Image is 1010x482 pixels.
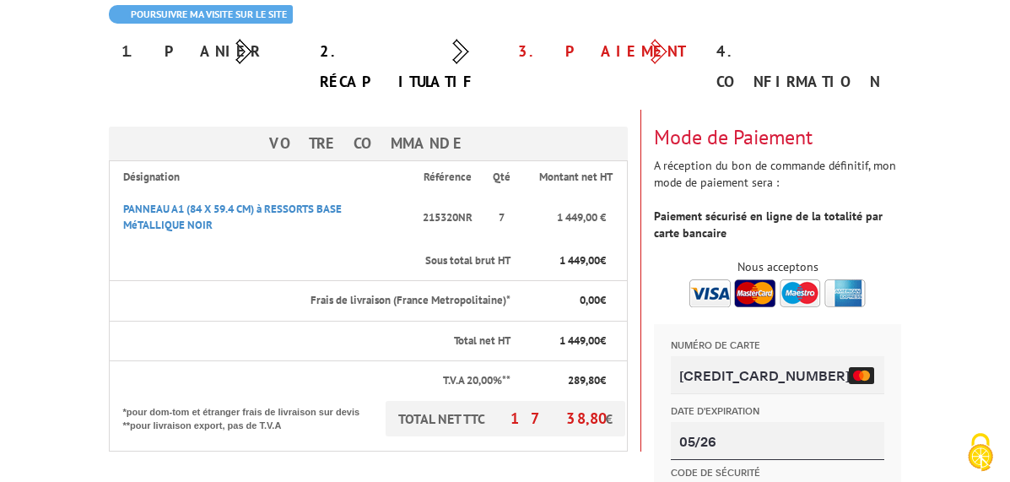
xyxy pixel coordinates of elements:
[109,321,512,361] th: Total net HT
[109,241,512,281] th: Sous total brut HT
[493,170,510,186] p: Qté
[418,202,478,235] p: 215320NR
[123,202,342,232] a: PANNEAU A1 (84 X 59.4 CM) à RESSORTS BASE MéTALLIQUE NOIR
[109,36,307,67] div: 1. Panier
[123,373,511,389] p: T.V.A 20,00%**
[654,127,901,149] h3: Mode de Paiement
[689,279,866,307] img: accepted.png
[559,333,600,348] span: 1 449,00
[704,36,902,97] div: 4. Confirmation
[526,333,606,349] p: €
[17,32,230,70] input: 1234 1234 1234 1234
[526,293,606,309] p: €
[510,409,605,428] span: 1 738,80
[17,98,230,136] input: MM / AA
[109,127,629,160] h3: Votre Commande
[109,5,293,24] a: Poursuivre ma visite sur le site
[526,170,625,186] p: Montant net HT
[654,258,901,275] div: Nous acceptons
[559,253,600,268] span: 1 449,00
[526,253,606,269] p: €
[493,210,510,226] p: 7
[418,170,478,186] p: Référence
[17,17,230,29] label: Numéro de carte
[109,281,512,322] th: Frais de livraison (France Metropolitaine)*
[568,373,600,387] span: 289,80
[526,210,606,226] p: 1 449,00 €
[17,160,230,198] input: CVC
[17,83,230,95] label: Date d'expiration
[526,373,606,389] p: €
[580,293,600,307] span: 0,00
[320,41,475,91] a: 2. Récapitulatif
[654,209,883,241] strong: Paiement sécurisé en ligne de la totalité par carte bancaire
[386,401,625,436] p: TOTAL NET TTC €
[17,144,230,156] label: Code de sécurité
[951,425,1010,482] button: Cookies (fenêtre modale)
[123,401,376,432] p: *pour dom-tom et étranger frais de livraison sur devis **pour livraison export, pas de T.V.A
[505,36,704,67] div: 3. Paiement
[123,170,403,186] p: Désignation
[959,431,1002,474] img: Cookies (fenêtre modale)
